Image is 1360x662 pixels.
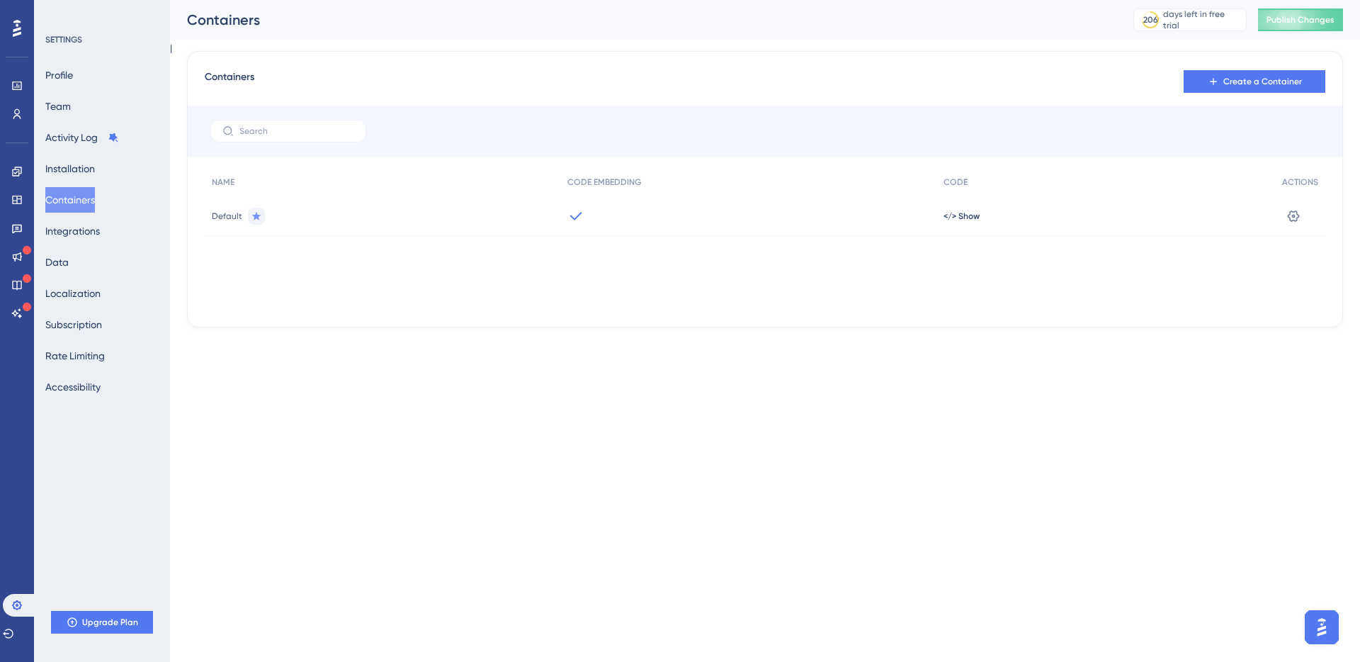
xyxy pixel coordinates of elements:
[124,7,128,18] div: 3
[45,125,119,150] button: Activity Log
[1223,76,1302,87] span: Create a Container
[45,218,100,244] button: Integrations
[943,176,968,188] span: CODE
[187,10,1098,30] div: Containers
[239,126,354,136] input: Search
[45,187,95,213] button: Containers
[205,69,254,94] span: Containers
[45,312,102,337] button: Subscription
[59,4,115,21] span: Need Help?
[45,156,95,181] button: Installation
[45,94,71,119] button: Team
[1258,9,1343,31] button: Publish Changes
[51,611,153,634] button: Upgrade Plan
[45,62,73,88] button: Profile
[212,211,242,222] span: Default
[45,281,101,306] button: Localization
[212,176,234,188] span: NAME
[1282,176,1318,188] span: ACTIONS
[1300,606,1343,649] iframe: UserGuiding AI Assistant Launcher
[1184,70,1325,93] button: Create a Container
[1143,14,1158,26] div: 206
[567,176,641,188] span: CODE EMBEDDING
[45,374,101,400] button: Accessibility
[943,211,980,222] button: </> Show
[45,343,105,369] button: Rate Limiting
[45,34,160,45] div: SETTINGS
[1266,14,1334,26] span: Publish Changes
[45,249,69,275] button: Data
[82,617,138,628] span: Upgrade Plan
[1163,9,1242,31] div: days left in free trial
